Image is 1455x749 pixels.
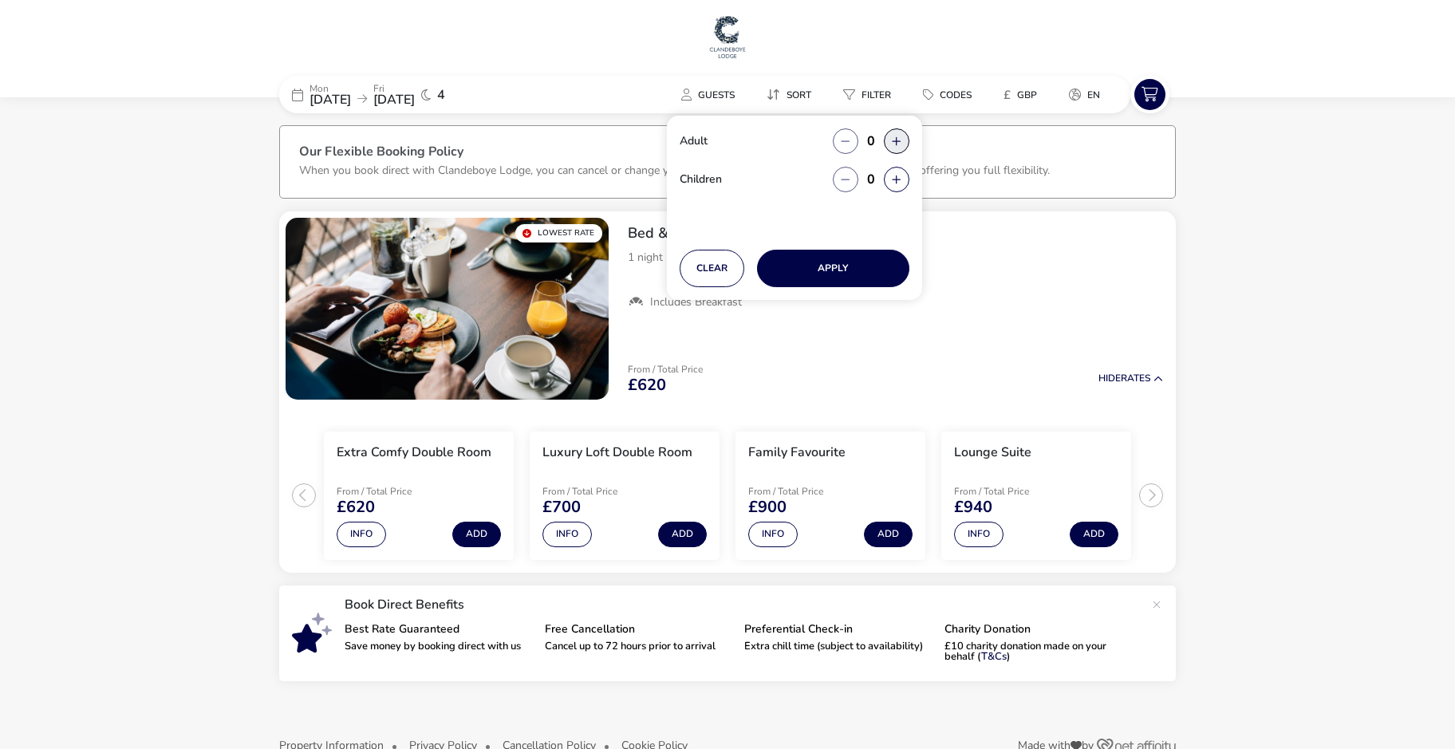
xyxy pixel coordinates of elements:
button: Guests [668,83,747,106]
span: £620 [337,499,375,515]
button: Info [542,522,592,547]
p: Cancel up to 72 hours prior to arrival [545,641,732,652]
h3: Extra Comfy Double Room [337,444,491,461]
swiper-slide: 4 / 4 [933,425,1139,566]
p: Free Cancellation [545,624,732,635]
span: £700 [542,499,581,515]
p: Best Rate Guaranteed [345,624,532,635]
button: Info [337,522,386,547]
p: Mon [310,84,351,93]
label: Children [680,174,735,185]
h3: Lounge Suite [954,444,1031,461]
span: £620 [628,377,666,393]
a: T&Cs [981,649,1007,664]
span: £940 [954,499,992,515]
p: Save money by booking direct with us [345,641,532,652]
p: Extra chill time (subject to availability) [744,641,932,652]
img: Main Website [708,13,747,61]
button: Add [658,522,707,547]
span: Codes [940,89,972,101]
p: When you book direct with Clandeboye Lodge, you can cancel or change your booking for free up to ... [299,163,1050,178]
p: From / Total Price [337,487,450,496]
button: Clear [680,250,744,287]
naf-pibe-menu-bar-item: Guests [668,83,754,106]
naf-pibe-menu-bar-item: Sort [754,83,830,106]
p: From / Total Price [542,487,656,496]
button: Sort [754,83,824,106]
span: en [1087,89,1100,101]
p: From / Total Price [748,487,862,496]
swiper-slide: 1 / 1 [286,218,609,400]
div: Bed & Breakfast1 night B&B | Best available rateIncludes Breakfast [615,211,1176,323]
span: GBP [1017,89,1037,101]
naf-pibe-menu-bar-item: £GBP [991,83,1056,106]
p: From / Total Price [954,487,1067,496]
label: Adult [680,136,720,147]
swiper-slide: 1 / 4 [316,425,522,566]
span: [DATE] [373,91,415,108]
p: £10 charity donation made on your behalf ( ) [944,641,1132,662]
button: £GBP [991,83,1050,106]
button: Info [748,522,798,547]
button: Info [954,522,1004,547]
span: Filter [862,89,891,101]
span: Includes Breakfast [650,295,742,309]
button: Add [1070,522,1118,547]
span: Hide [1098,372,1121,384]
span: 4 [437,89,445,101]
h3: Our Flexible Booking Policy [299,145,1156,162]
p: 1 night B&B | Best available rate [628,249,1163,266]
h2: Bed & Breakfast [628,224,1163,242]
p: Preferential Check-in [744,624,932,635]
span: £900 [748,499,787,515]
naf-pibe-menu-bar-item: Filter [830,83,910,106]
button: HideRates [1098,373,1163,384]
h3: Luxury Loft Double Room [542,444,692,461]
naf-pibe-menu-bar-item: Codes [910,83,991,106]
p: From / Total Price [628,365,703,374]
swiper-slide: 3 / 4 [727,425,933,566]
button: Add [864,522,913,547]
p: Fri [373,84,415,93]
p: Book Direct Benefits [345,598,1144,611]
button: Add [452,522,501,547]
div: Lowest Rate [515,224,602,242]
span: [DATE] [310,91,351,108]
button: Filter [830,83,904,106]
h3: Family Favourite [748,444,846,461]
naf-pibe-menu-bar-item: en [1056,83,1119,106]
i: £ [1004,87,1011,103]
span: Sort [787,89,811,101]
span: Guests [698,89,735,101]
button: en [1056,83,1113,106]
button: Codes [910,83,984,106]
div: Mon[DATE]Fri[DATE]4 [279,76,519,113]
button: Apply [757,250,909,287]
p: Charity Donation [944,624,1132,635]
swiper-slide: 2 / 4 [522,425,727,566]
